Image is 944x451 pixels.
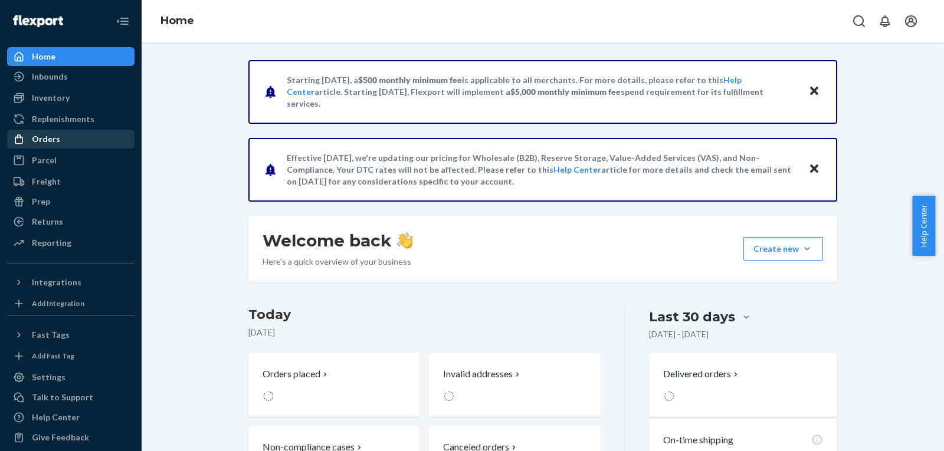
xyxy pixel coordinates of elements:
div: Give Feedback [32,432,89,443]
h1: Welcome back [263,230,413,251]
a: Settings [7,368,135,387]
p: Orders placed [263,367,320,381]
img: hand-wave emoji [396,232,413,249]
p: On-time shipping [663,433,733,447]
p: [DATE] [248,327,601,338]
a: Freight [7,172,135,191]
a: Help Center [7,408,135,427]
div: Inbounds [32,71,68,83]
button: Close Navigation [111,9,135,33]
a: Returns [7,212,135,231]
span: $500 monthly minimum fee [358,75,462,85]
a: Orders [7,130,135,149]
button: Help Center [912,196,935,256]
a: Home [160,14,194,27]
span: $5,000 monthly minimum fee [510,87,621,97]
div: Fast Tags [32,329,70,341]
div: Replenishments [32,113,94,125]
p: Here’s a quick overview of your business [263,256,413,268]
div: Returns [32,216,63,228]
p: Starting [DATE], a is applicable to all merchants. For more details, please refer to this article... [287,74,797,110]
button: Give Feedback [7,428,135,447]
div: Add Fast Tag [32,351,74,361]
div: Reporting [32,237,71,249]
img: Flexport logo [13,15,63,27]
div: Integrations [32,276,81,288]
a: Home [7,47,135,66]
a: Add Fast Tag [7,349,135,363]
button: Fast Tags [7,325,135,344]
button: Open notifications [873,9,897,33]
div: Last 30 days [649,308,735,326]
div: Inventory [32,92,70,104]
ol: breadcrumbs [151,4,204,38]
button: Open account menu [899,9,923,33]
a: Inventory [7,88,135,107]
button: Create new [743,237,823,261]
button: Open Search Box [847,9,871,33]
a: Inbounds [7,67,135,86]
a: Replenishments [7,110,135,129]
button: Delivered orders [663,367,740,381]
button: Invalid addresses [429,353,600,417]
a: Parcel [7,151,135,170]
div: Home [32,51,55,62]
button: Close [807,161,822,178]
a: Help Center [553,164,601,175]
a: Talk to Support [7,388,135,407]
p: Effective [DATE], we're updating our pricing for Wholesale (B2B), Reserve Storage, Value-Added Se... [287,152,797,187]
h3: Today [248,305,601,324]
a: Add Integration [7,297,135,311]
div: Parcel [32,154,57,166]
div: Help Center [32,412,80,423]
div: Orders [32,133,60,145]
a: Reporting [7,233,135,252]
button: Orders placed [248,353,419,417]
p: [DATE] - [DATE] [649,328,709,340]
button: Close [807,83,822,100]
div: Freight [32,176,61,187]
div: Talk to Support [32,391,93,403]
button: Integrations [7,273,135,292]
div: Prep [32,196,50,208]
div: Add Integration [32,298,84,308]
a: Prep [7,192,135,211]
div: Settings [32,371,65,383]
p: Invalid addresses [443,367,513,381]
